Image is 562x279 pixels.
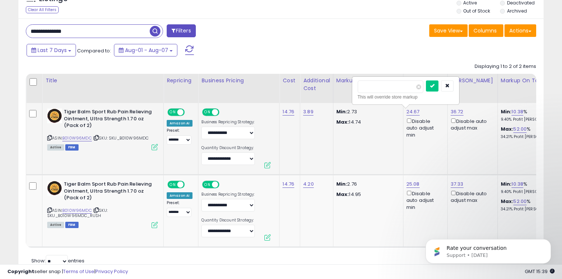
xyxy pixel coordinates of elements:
[167,200,192,217] div: Preset:
[501,180,512,187] b: Min:
[64,108,153,131] b: Tiger Balm Sport Rub Pain Relieving Ointment, Ultra Strength 1.70 oz (Pack of 2)
[47,222,64,228] span: All listings currently available for purchase on Amazon
[475,63,536,70] div: Displaying 1 to 2 of 2 items
[184,182,195,188] span: OFF
[47,108,158,149] div: ASIN:
[167,24,195,37] button: Filters
[504,24,536,37] button: Actions
[65,144,79,151] span: FBM
[203,182,212,188] span: ON
[336,119,398,125] p: 14.74
[336,108,398,115] p: 2.73
[27,44,76,56] button: Last 7 Days
[203,109,212,116] span: ON
[473,27,497,34] span: Columns
[336,118,349,125] strong: Max:
[501,126,562,139] div: %
[501,181,562,194] div: %
[47,108,62,123] img: 51BqRCj57QL._SL40_.jpg
[45,77,160,85] div: Title
[282,77,297,85] div: Cost
[463,8,490,14] label: Out of Stock
[469,24,503,37] button: Columns
[501,207,562,212] p: 34.21% Profit [PERSON_NAME]
[62,135,92,141] a: B010W96MDC
[303,108,313,116] a: 3.89
[7,268,34,275] strong: Copyright
[451,108,464,116] a: 36.72
[93,135,149,141] span: | SKU: SKU_B010W96MDC
[201,192,255,197] label: Business Repricing Strategy:
[429,24,468,37] button: Save View
[47,144,64,151] span: All listings currently available for purchase on Amazon
[63,268,94,275] a: Terms of Use
[77,47,111,54] span: Compared to:
[336,108,347,115] strong: Min:
[451,189,492,204] div: Disable auto adjust max
[201,218,255,223] label: Quantity Discount Strategy:
[167,77,195,85] div: Repricing
[336,181,398,187] p: 2.76
[168,182,177,188] span: ON
[336,191,349,198] strong: Max:
[201,120,255,125] label: Business Repricing Strategy:
[406,117,442,138] div: Disable auto adjust min
[167,120,192,127] div: Amazon AI
[513,198,527,205] a: 52.00
[184,109,195,116] span: OFF
[168,109,177,116] span: ON
[38,46,67,54] span: Last 7 Days
[406,108,420,116] a: 24.67
[501,198,562,212] div: %
[501,134,562,139] p: 34.21% Profit [PERSON_NAME]
[511,108,523,116] a: 10.38
[303,77,330,92] div: Additional Cost
[451,180,464,188] a: 37.33
[64,181,153,203] b: Tiger Balm Sport Rub Pain Relieving Ointment, Ultra Strength 1.70 oz (Pack of 2)
[336,180,347,187] strong: Min:
[406,189,442,211] div: Disable auto adjust min
[65,222,79,228] span: FBM
[511,180,523,188] a: 10.38
[167,128,192,145] div: Preset:
[451,117,492,131] div: Disable auto adjust max
[218,109,230,116] span: OFF
[218,182,230,188] span: OFF
[114,44,177,56] button: Aug-01 - Aug-07
[47,207,108,218] span: | SKU: SKU_B010W96MDC_RUSH
[451,77,495,85] div: [PERSON_NAME]
[501,198,514,205] b: Max:
[282,180,294,188] a: 14.76
[501,108,562,122] div: %
[47,181,158,227] div: ASIN:
[414,224,562,275] iframe: Intercom notifications message
[406,180,420,188] a: 25.08
[96,268,128,275] a: Privacy Policy
[282,108,294,116] a: 14.76
[125,46,168,54] span: Aug-01 - Aug-07
[303,180,314,188] a: 4.20
[501,189,562,194] p: 9.40% Profit [PERSON_NAME]
[201,145,255,151] label: Quantity Discount Strategy:
[47,181,62,196] img: 51BqRCj57QL._SL40_.jpg
[501,117,562,122] p: 9.40% Profit [PERSON_NAME]
[336,77,400,85] div: Markup Amount
[31,257,84,264] span: Show: entries
[7,268,128,275] div: seller snap | |
[167,192,192,199] div: Amazon AI
[358,93,454,101] div: This will override store markup
[336,191,398,198] p: 14.95
[513,125,527,133] a: 52.00
[507,8,527,14] label: Archived
[501,125,514,132] b: Max:
[62,207,92,214] a: B010W96MDC
[501,108,512,115] b: Min:
[26,6,59,13] div: Clear All Filters
[201,77,276,85] div: Business Pricing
